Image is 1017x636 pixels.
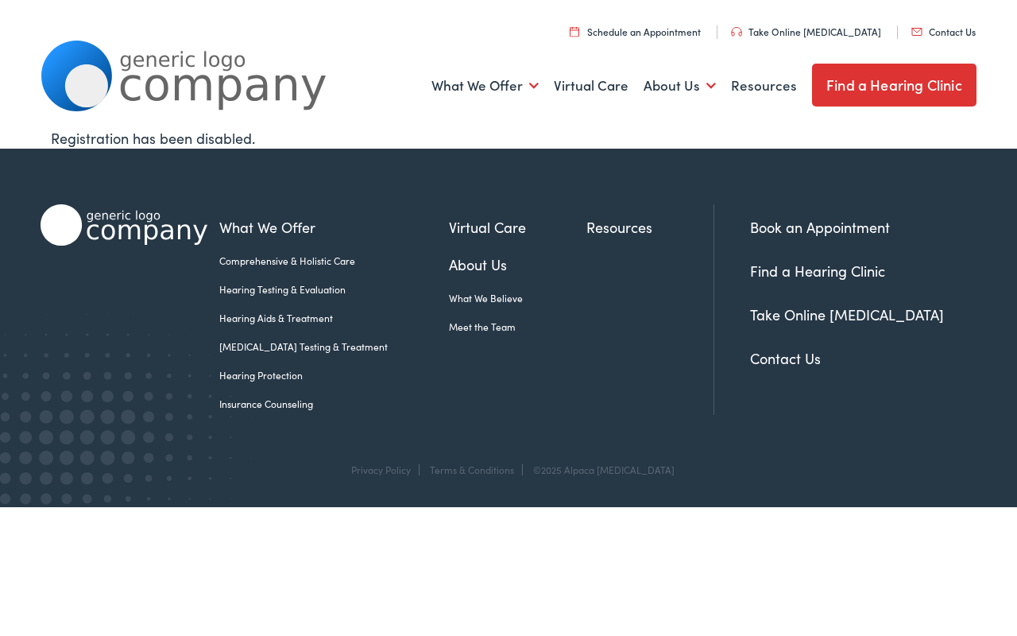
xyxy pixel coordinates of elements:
a: Comprehensive & Holistic Care [219,254,449,268]
a: Contact Us [911,25,976,38]
a: Resources [586,216,713,238]
a: Resources [731,56,797,115]
a: About Us [449,254,587,275]
img: Alpaca Audiology [41,204,207,246]
a: About Us [644,56,716,115]
a: Insurance Counseling [219,397,449,411]
a: Find a Hearing Clinic [750,261,885,281]
a: Book an Appointment [750,217,890,237]
a: Terms & Conditions [430,463,514,476]
a: Virtual Care [554,56,628,115]
a: What We Believe [449,291,587,305]
div: ©2025 Alpaca [MEDICAL_DATA] [525,464,675,475]
a: Hearing Protection [219,368,449,382]
a: What We Offer [431,56,539,115]
a: Hearing Testing & Evaluation [219,282,449,297]
a: Take Online [MEDICAL_DATA] [750,304,944,324]
a: Privacy Policy [351,463,411,476]
img: utility icon [911,28,922,36]
img: utility icon [731,27,742,37]
a: Take Online [MEDICAL_DATA] [731,25,881,38]
a: Schedule an Appointment [570,25,701,38]
a: Contact Us [750,348,821,368]
a: Hearing Aids & Treatment [219,311,449,325]
a: [MEDICAL_DATA] Testing & Treatment [219,339,449,354]
a: Meet the Team [449,320,587,334]
div: Registration has been disabled. [51,127,966,149]
img: utility icon [570,26,579,37]
a: Virtual Care [449,216,587,238]
a: What We Offer [219,216,449,238]
a: Find a Hearing Clinic [812,64,976,107]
